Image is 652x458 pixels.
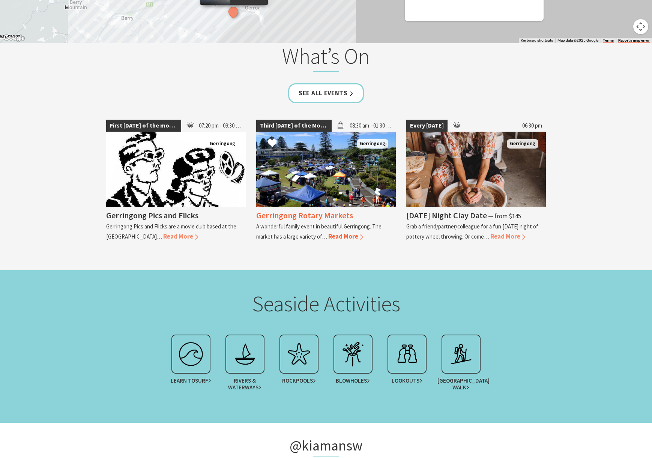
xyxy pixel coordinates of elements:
[406,210,487,221] h4: [DATE] Night Clay Date
[518,120,546,132] span: 06:30 pm
[446,339,476,369] img: grtwalk.svg
[2,33,27,43] img: Google
[272,335,326,395] a: Rockpools
[163,232,198,240] span: Read More
[406,223,538,240] p: Grab a friend/partner/colleague for a fun [DATE] night of pottery wheel throwing. Or come…
[179,43,473,72] h2: What’s On
[195,120,246,132] span: 07:20 pm - 09:30 pm
[392,377,422,384] span: Lookouts
[218,335,272,395] a: Rivers &Waterways
[288,83,364,103] a: See all Events
[195,377,211,384] span: Surf
[179,437,473,457] h3: @kiamansw
[228,384,261,391] span: Waterways
[260,131,284,156] button: Click to Favourite Gerringong Rotary Markets
[633,19,648,34] button: Map camera controls
[106,223,236,240] p: Gerringong Pics and Flicks are a movie club based at the [GEOGRAPHIC_DATA]…
[256,223,382,240] p: A wonderful family event in beautiful Gerringong. The market has a large variety of…
[227,5,240,18] button: See detail about Seven Mile Beach, Gerroa
[164,335,218,395] a: Learn toSurf
[346,120,396,132] span: 08:30 am - 01:30 pm
[406,120,546,242] a: Every [DATE] 06:30 pm Photo shows female sitting at pottery wheel with hands on a ball of clay Ge...
[338,339,368,369] img: blowhole.svg
[557,38,598,42] span: Map data ©2025 Google
[179,291,473,320] h2: Seaside Activities
[207,139,238,149] span: Gerringong
[256,120,332,132] span: Third [DATE] of the Month
[221,377,268,391] span: Rivers &
[336,377,370,384] span: Blowholes
[392,339,422,369] img: attraction.svg
[490,232,525,240] span: Read More
[106,210,198,221] h4: Gerringong Pics and Flicks
[328,232,363,240] span: Read More
[106,120,181,132] span: First [DATE] of the month
[521,38,553,43] button: Keyboard shortcuts
[507,139,538,149] span: Gerringong
[106,120,246,242] a: First [DATE] of the month 07:20 pm - 09:30 pm Gerringong Gerringong Pics and Flicks Gerringong Pi...
[437,377,484,391] span: [GEOGRAPHIC_DATA]
[603,38,614,43] a: Terms (opens in new tab)
[282,377,316,384] span: Rockpools
[256,120,396,242] a: Third [DATE] of the Month 08:30 am - 01:30 pm Christmas Market and Street Parade Gerringong Gerri...
[434,335,488,395] a: [GEOGRAPHIC_DATA]Walk
[171,377,211,384] span: Learn to
[256,210,353,221] h4: Gerringong Rotary Markets
[2,33,27,43] a: Open this area in Google Maps (opens a new window)
[230,339,260,369] img: boat.svg
[452,384,469,391] span: Walk
[406,132,546,207] img: Photo shows female sitting at pottery wheel with hands on a ball of clay
[284,339,314,369] img: cswtours.svg
[380,335,434,395] a: Lookouts
[357,139,388,149] span: Gerringong
[618,38,650,43] a: Report a map error
[326,335,380,395] a: Blowholes
[488,212,521,220] span: ⁠— from $145
[256,132,396,207] img: Christmas Market and Street Parade
[406,120,448,132] span: Every [DATE]
[176,339,206,369] img: surfing.svg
